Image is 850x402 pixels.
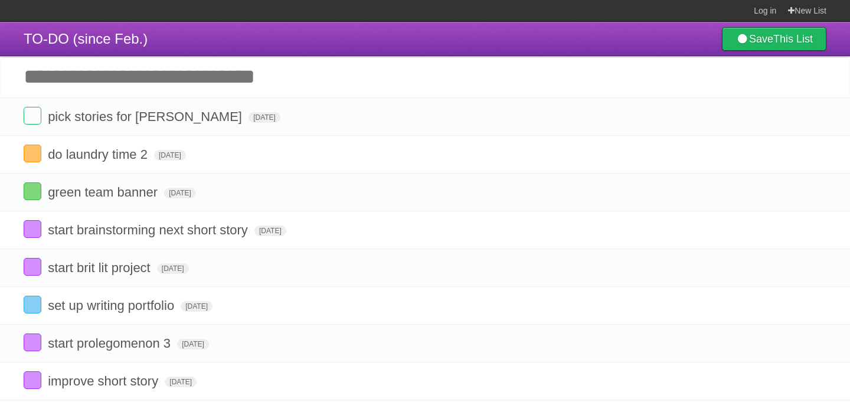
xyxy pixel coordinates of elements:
span: [DATE] [157,263,189,274]
span: start brainstorming next short story [48,223,251,237]
label: Done [24,371,41,389]
span: do laundry time 2 [48,147,151,162]
label: Done [24,258,41,276]
label: Done [24,220,41,238]
label: Done [24,296,41,313]
label: Done [24,107,41,125]
span: [DATE] [165,377,197,387]
span: improve short story [48,374,161,388]
label: Done [24,145,41,162]
span: [DATE] [164,188,196,198]
span: green team banner [48,185,161,200]
span: start brit lit project [48,260,153,275]
span: TO-DO (since Feb.) [24,31,148,47]
span: [DATE] [181,301,212,312]
span: [DATE] [154,150,186,161]
span: set up writing portfolio [48,298,177,313]
span: start prolegomenon 3 [48,336,174,351]
a: SaveThis List [722,27,826,51]
span: [DATE] [177,339,209,349]
span: pick stories for [PERSON_NAME] [48,109,245,124]
b: This List [773,33,813,45]
label: Done [24,334,41,351]
span: [DATE] [254,225,286,236]
span: [DATE] [249,112,280,123]
label: Done [24,182,41,200]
